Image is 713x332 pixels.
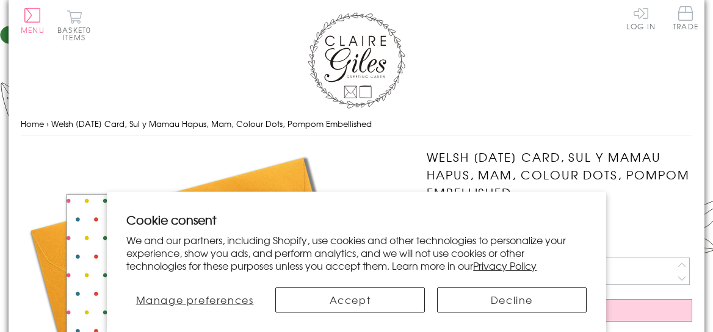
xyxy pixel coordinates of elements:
[57,10,91,41] button: Basket0 items
[126,211,587,228] h2: Cookie consent
[126,287,263,312] button: Manage preferences
[46,118,49,129] span: ›
[673,6,698,32] a: Trade
[51,118,372,129] span: Welsh [DATE] Card, Sul y Mamau Hapus, Mam, Colour Dots, Pompom Embellished
[21,8,45,34] button: Menu
[275,287,425,312] button: Accept
[21,112,692,137] nav: breadcrumbs
[308,12,405,109] img: Claire Giles Greetings Cards
[21,24,45,35] span: Menu
[673,6,698,30] span: Trade
[427,148,692,201] h1: Welsh [DATE] Card, Sul y Mamau Hapus, Mam, Colour Dots, Pompom Embellished
[626,6,656,30] a: Log In
[136,292,254,307] span: Manage preferences
[21,118,44,129] a: Home
[126,234,587,272] p: We and our partners, including Shopify, use cookies and other technologies to personalize your ex...
[437,287,587,312] button: Decline
[473,258,537,273] a: Privacy Policy
[63,24,91,43] span: 0 items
